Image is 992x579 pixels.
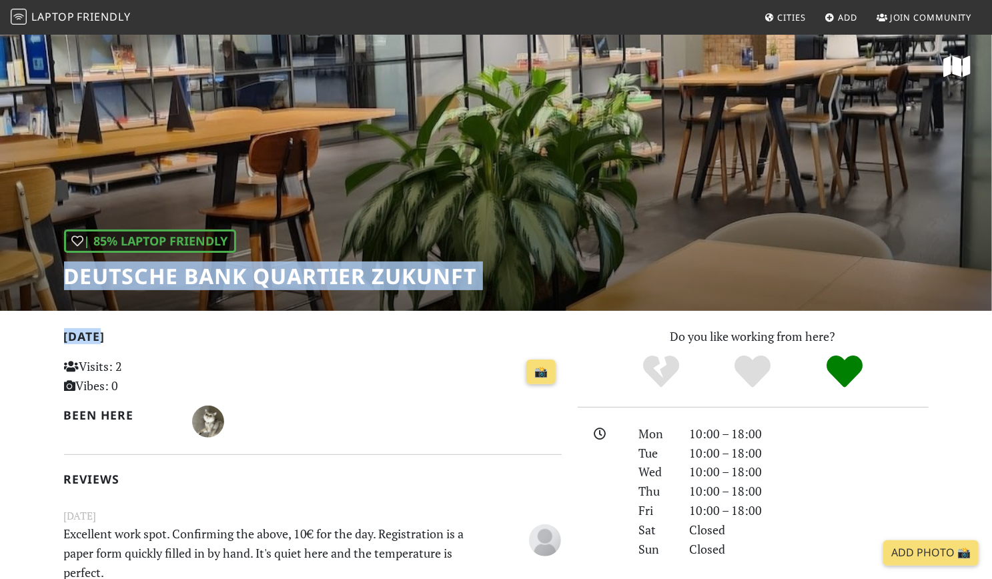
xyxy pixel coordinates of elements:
div: Closed [682,540,937,559]
div: 10:00 – 18:00 [682,462,937,482]
div: Tue [630,444,681,463]
a: LaptopFriendly LaptopFriendly [11,6,131,29]
div: 10:00 – 18:00 [682,424,937,444]
div: 10:00 – 18:00 [682,482,937,501]
h2: Been here [64,408,177,422]
div: | 85% Laptop Friendly [64,229,236,253]
span: Anonymous [529,530,561,546]
h1: Deutsche Bank Quartier Zukunft [64,263,477,289]
small: [DATE] [56,508,570,524]
h2: [DATE] [64,330,562,349]
a: Add [820,5,863,29]
span: Cities [778,11,806,23]
div: Fri [630,501,681,520]
img: LaptopFriendly [11,9,27,25]
span: Friendly [77,9,130,24]
img: 5523-teng.jpg [192,406,224,438]
div: No [615,354,707,390]
div: Sat [630,520,681,540]
div: Thu [630,482,681,501]
div: Mon [630,424,681,444]
div: Definitely! [799,354,891,390]
span: Add [839,11,858,23]
div: Closed [682,520,937,540]
div: 10:00 – 18:00 [682,444,937,463]
span: Teng T [192,412,224,428]
a: 📸 [526,360,556,385]
a: Cities [759,5,811,29]
div: Yes [707,354,799,390]
img: blank-535327c66bd565773addf3077783bbfce4b00ec00e9fd257753287c682c7fa38.png [529,524,561,556]
h2: Reviews [64,472,562,486]
div: Wed [630,462,681,482]
div: 10:00 – 18:00 [682,501,937,520]
div: Sun [630,540,681,559]
p: Visits: 2 Vibes: 0 [64,357,219,396]
p: Do you like working from here? [578,327,929,346]
span: Laptop [31,9,75,24]
a: Join Community [871,5,977,29]
span: Join Community [890,11,972,23]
